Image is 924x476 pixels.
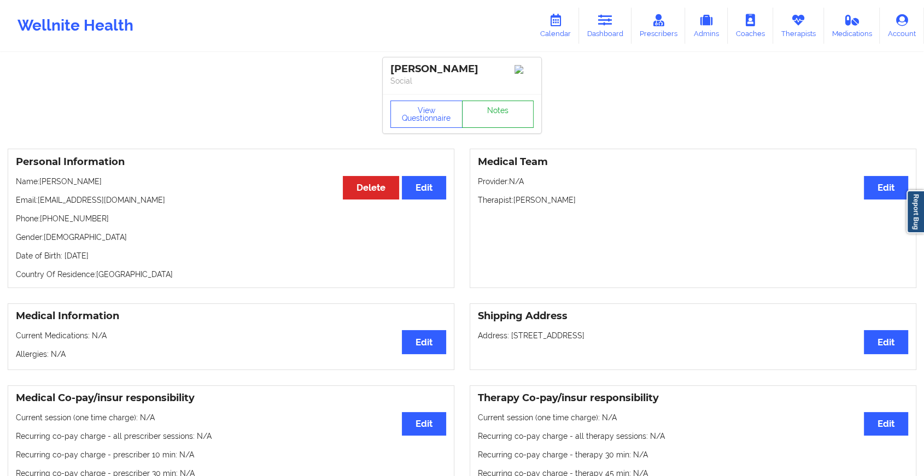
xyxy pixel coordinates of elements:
[478,156,908,168] h3: Medical Team
[16,330,446,341] p: Current Medications: N/A
[16,269,446,280] p: Country Of Residence: [GEOGRAPHIC_DATA]
[16,392,446,404] h3: Medical Co-pay/insur responsibility
[16,349,446,360] p: Allergies: N/A
[390,101,463,128] button: View Questionnaire
[579,8,631,44] a: Dashboard
[864,176,908,199] button: Edit
[478,330,908,341] p: Address: [STREET_ADDRESS]
[478,310,908,322] h3: Shipping Address
[402,176,446,199] button: Edit
[16,195,446,205] p: Email: [EMAIL_ADDRESS][DOMAIN_NAME]
[864,412,908,436] button: Edit
[532,8,579,44] a: Calendar
[16,213,446,224] p: Phone: [PHONE_NUMBER]
[390,75,534,86] p: Social
[478,412,908,423] p: Current session (one time charge): N/A
[728,8,773,44] a: Coaches
[478,449,908,460] p: Recurring co-pay charge - therapy 30 min : N/A
[390,63,534,75] div: [PERSON_NAME]
[16,431,446,442] p: Recurring co-pay charge - all prescriber sessions : N/A
[16,156,446,168] h3: Personal Information
[462,101,534,128] a: Notes
[685,8,728,44] a: Admins
[16,310,446,322] h3: Medical Information
[16,250,446,261] p: Date of Birth: [DATE]
[478,431,908,442] p: Recurring co-pay charge - all therapy sessions : N/A
[478,195,908,205] p: Therapist: [PERSON_NAME]
[773,8,824,44] a: Therapists
[514,65,534,74] img: Image%2Fplaceholer-image.png
[864,330,908,354] button: Edit
[631,8,686,44] a: Prescribers
[907,190,924,233] a: Report Bug
[478,176,908,187] p: Provider: N/A
[343,176,399,199] button: Delete
[402,330,446,354] button: Edit
[16,232,446,243] p: Gender: [DEMOGRAPHIC_DATA]
[478,392,908,404] h3: Therapy Co-pay/insur responsibility
[402,412,446,436] button: Edit
[16,412,446,423] p: Current session (one time charge): N/A
[824,8,880,44] a: Medications
[16,449,446,460] p: Recurring co-pay charge - prescriber 10 min : N/A
[16,176,446,187] p: Name: [PERSON_NAME]
[880,8,924,44] a: Account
